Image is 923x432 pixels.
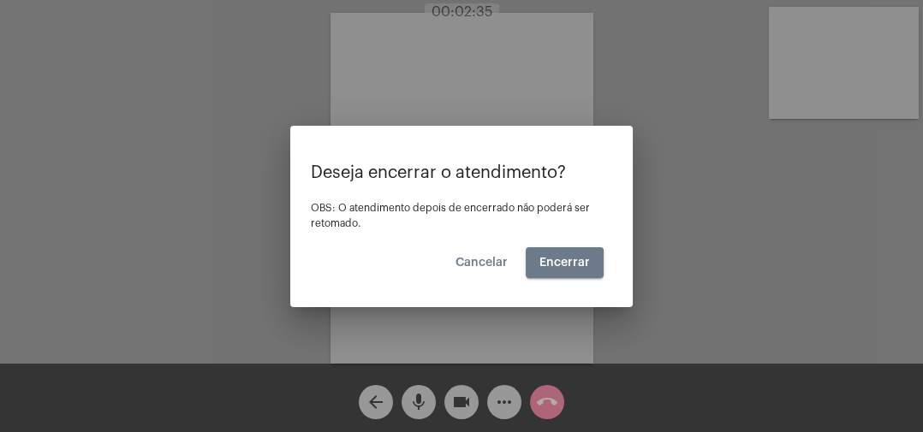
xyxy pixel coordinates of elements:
p: Deseja encerrar o atendimento? [311,163,612,182]
span: Encerrar [539,257,590,269]
button: Cancelar [442,247,521,278]
span: Cancelar [456,257,508,269]
button: Encerrar [526,247,604,278]
span: OBS: O atendimento depois de encerrado não poderá ser retomado. [311,203,590,228]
